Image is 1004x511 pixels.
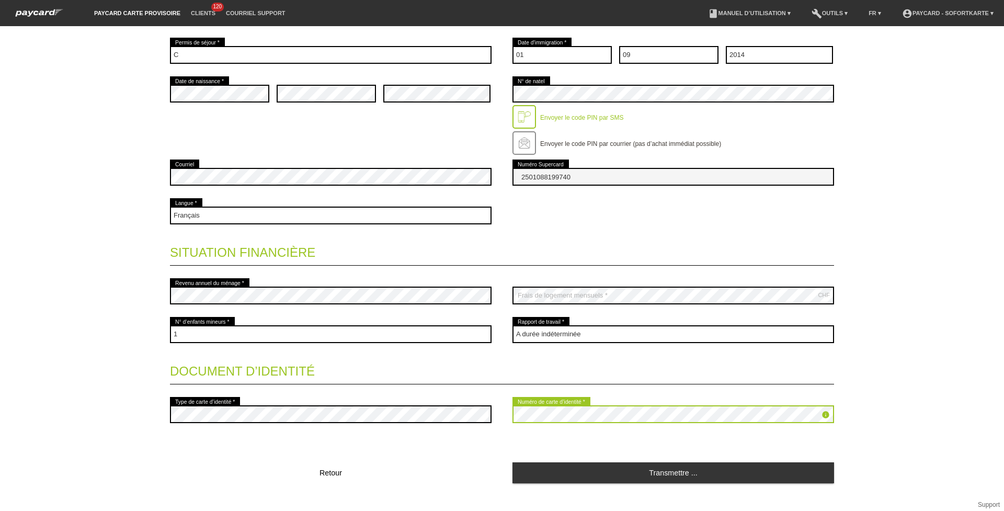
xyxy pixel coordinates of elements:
[822,411,830,419] i: info
[897,10,999,16] a: account_circlepaycard - Sofortkarte ▾
[512,462,834,483] a: Transmettre ...
[863,10,886,16] a: FR ▾
[10,7,68,18] img: paycard Sofortkarte
[806,10,853,16] a: buildOutils ▾
[221,10,290,16] a: Courriel Support
[540,140,721,147] label: Envoyer le code PIN par courrier (pas d’achat immédiat possible)
[818,292,830,298] div: CHF
[89,10,186,16] a: paycard carte provisoire
[170,354,834,384] legend: Document d’identité
[902,8,912,19] i: account_circle
[708,8,718,19] i: book
[10,12,68,20] a: paycard Sofortkarte
[978,501,1000,508] a: Support
[812,8,822,19] i: build
[703,10,796,16] a: bookManuel d’utilisation ▾
[822,412,830,421] a: info
[540,114,623,121] label: Envoyer le code PIN par SMS
[320,469,342,477] span: Retour
[170,462,492,483] button: Retour
[211,3,224,12] span: 120
[186,10,221,16] a: Clients
[170,235,834,266] legend: Situation financière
